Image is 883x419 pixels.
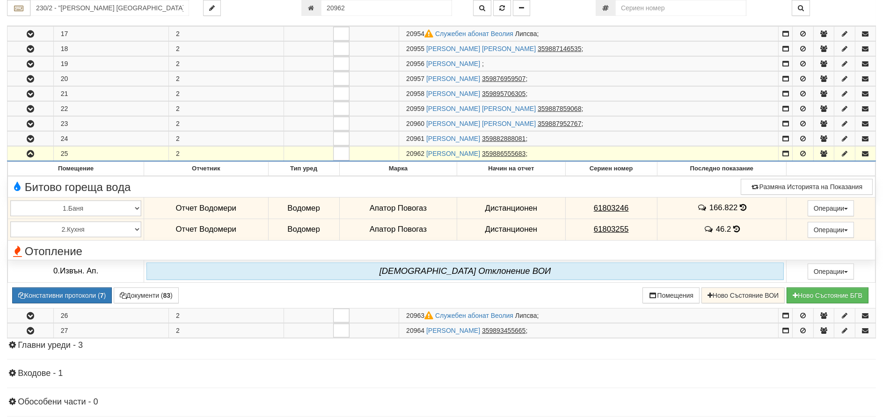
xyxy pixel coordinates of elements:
button: Ново Състояние ВОИ [701,287,785,303]
td: Водомер [268,198,339,219]
tcxspan: Call 61803255 via 3CX [594,225,629,234]
th: Отчетник [144,162,268,176]
td: 2 [168,102,284,116]
td: 2 [168,147,284,162]
span: Партида № [406,90,424,97]
td: 2 [168,87,284,101]
span: Партида № [406,135,424,142]
span: Липсва [515,30,537,37]
th: Помещение [8,162,144,176]
td: 23 [53,117,168,131]
td: ; [399,323,779,338]
span: Партида № [406,120,424,127]
td: 2 [168,117,284,131]
tcxspan: Call 359887146535 via 3CX [538,45,581,52]
th: Тип уред [268,162,339,176]
a: [PERSON_NAME] [426,90,480,97]
span: 46.2 [716,225,731,234]
td: ; [399,117,779,131]
a: [PERSON_NAME] [426,327,480,334]
th: Начин на отчет [457,162,565,176]
h4: Входове - 1 [7,369,876,378]
th: Сериен номер [565,162,657,176]
td: 18 [53,42,168,56]
span: Отчет Водомери [176,225,236,234]
td: 22 [53,102,168,116]
span: Партида № [406,105,424,112]
td: 25 [53,147,168,162]
td: ; [399,27,779,41]
a: Служебен абонат Веолия [435,312,513,319]
td: 24 [53,132,168,146]
button: Операции [808,222,854,238]
h4: Главни уреди - 3 [7,341,876,350]
span: История на забележките [704,225,716,234]
td: 2 [168,72,284,86]
tcxspan: Call 359893455665 via 3CX [482,327,525,334]
td: ; [399,72,779,86]
span: История на показанията [740,203,746,212]
tcxspan: Call 359886555683 via 3CX [482,150,525,157]
td: 27 [53,323,168,338]
button: Констативни протоколи (7) [12,287,112,303]
th: Последно показание [657,162,786,176]
i: [DEMOGRAPHIC_DATA] Oтклонение ВОИ [379,266,551,276]
td: Апатор Повогаз [339,219,457,240]
span: Липсва [515,312,537,319]
button: Документи (83) [114,287,179,303]
td: 2 [168,308,284,323]
b: 83 [163,292,171,299]
span: Партида № [406,30,435,37]
b: 7 [100,292,104,299]
tcxspan: Call 61803246 via 3CX [594,204,629,213]
a: Служебен абонат Веолия [435,30,513,37]
td: 0.Извън. Ап. [8,260,144,282]
span: Отопление [10,245,82,257]
td: 21 [53,87,168,101]
span: История на показанията [733,225,740,234]
button: Новo Състояние БГВ [787,287,868,303]
span: Битово гореща вода [10,181,131,193]
td: 2 [168,27,284,41]
span: Партида № [406,312,435,319]
tcxspan: Call 359882888081 via 3CX [482,135,525,142]
td: 2 [168,42,284,56]
a: [PERSON_NAME] [PERSON_NAME] [426,105,536,112]
a: [PERSON_NAME] [426,150,480,157]
tcxspan: Call 359887952767 via 3CX [538,120,581,127]
td: ; [399,147,779,162]
button: Размяна Историята на Показания [741,179,873,195]
td: Водомер [268,219,339,240]
a: [PERSON_NAME] [PERSON_NAME] [426,120,536,127]
td: 17 [53,27,168,41]
span: Партида № [406,327,424,334]
h4: Обособени части - 0 [7,397,876,407]
th: Марка [339,162,457,176]
td: Дистанционен [457,219,565,240]
a: [PERSON_NAME] [426,135,480,142]
td: 2 [168,132,284,146]
span: Партида № [406,45,424,52]
button: Операции [808,264,854,279]
td: Дистанционен [457,198,565,219]
td: ; [399,102,779,116]
td: ; [399,132,779,146]
td: ; [399,308,779,323]
span: Отчет Водомери [176,204,236,213]
td: ; [399,87,779,101]
td: ; [399,57,779,71]
td: 19 [53,57,168,71]
td: Апатор Повогаз [339,198,457,219]
button: Операции [808,200,854,216]
tcxspan: Call 359876959507 via 3CX [482,75,525,82]
td: 2 [168,323,284,338]
a: [PERSON_NAME] [426,75,480,82]
td: 26 [53,308,168,323]
td: 2 [168,57,284,71]
span: История на забележките [697,203,709,212]
button: Помещения [642,287,700,303]
span: 166.822 [709,204,738,213]
tcxspan: Call 359895706305 via 3CX [482,90,525,97]
a: [PERSON_NAME] [PERSON_NAME] [426,45,536,52]
a: [PERSON_NAME] [426,60,480,67]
